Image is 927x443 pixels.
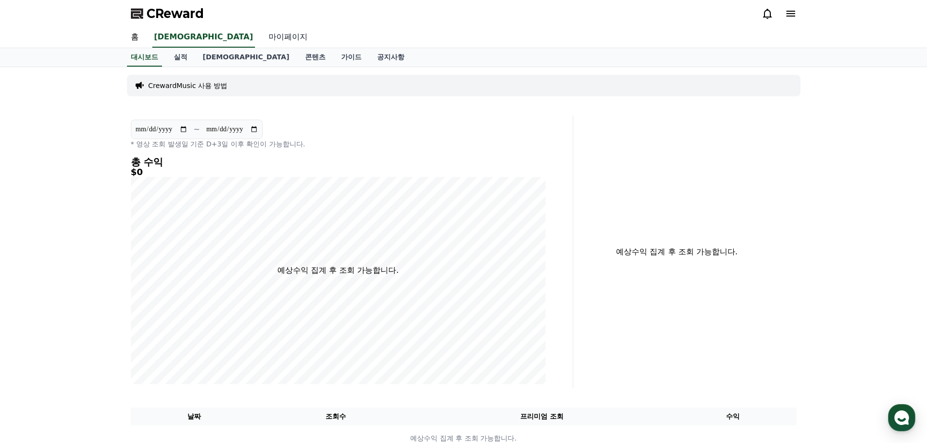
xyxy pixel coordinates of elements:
span: CReward [146,6,204,21]
a: [DEMOGRAPHIC_DATA] [152,27,255,48]
a: 대시보드 [127,48,162,67]
span: 설정 [150,323,162,331]
a: 홈 [123,27,146,48]
a: [DEMOGRAPHIC_DATA] [195,48,297,67]
p: 예상수익 집계 후 조회 가능합니다. [277,265,399,276]
h4: 총 수익 [131,157,545,167]
a: 공지사항 [369,48,412,67]
a: 마이페이지 [261,27,315,48]
th: 날짜 [131,408,258,425]
span: 대화 [89,323,101,331]
th: 조회수 [257,408,414,425]
th: 프리미엄 조회 [414,408,670,425]
span: 홈 [31,323,36,331]
a: CReward [131,6,204,21]
a: 홈 [3,308,64,333]
a: 대화 [64,308,126,333]
a: 설정 [126,308,187,333]
p: * 영상 조회 발생일 기준 D+3일 이후 확인이 가능합니다. [131,139,545,149]
a: 가이드 [333,48,369,67]
th: 수익 [670,408,797,425]
a: 실적 [166,48,195,67]
h5: $0 [131,167,545,177]
a: CrewardMusic 사용 방법 [148,81,228,90]
p: 예상수익 집계 후 조회 가능합니다. [581,246,773,258]
a: 콘텐츠 [297,48,333,67]
p: ~ [194,124,200,135]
